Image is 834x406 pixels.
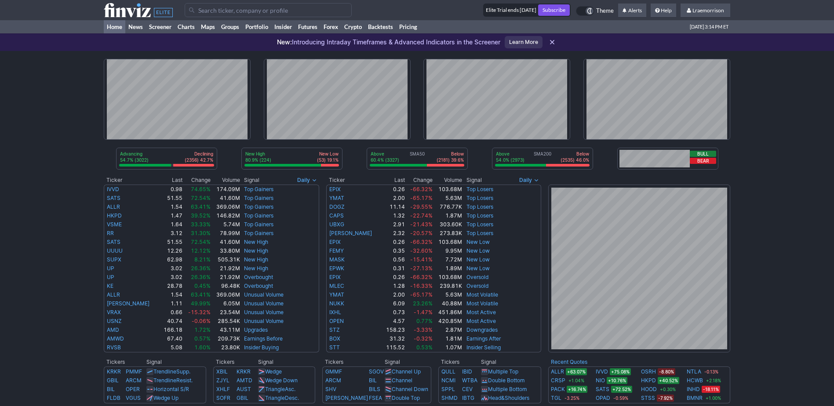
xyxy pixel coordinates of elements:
span: 8.21% [194,256,211,263]
td: 6.05M [211,299,240,308]
td: 28.78 [159,282,183,290]
td: 103.68M [433,273,463,282]
span: Signal [466,177,482,184]
td: 2.00 [382,290,405,299]
span: -65.17% [410,195,433,201]
span: 0.45% [194,283,211,289]
td: 0.35 [382,246,405,255]
p: 80.9% (224) [245,157,271,163]
span: Theme [596,6,614,16]
a: ARCM [126,377,142,384]
span: -16.33% [410,283,433,289]
a: Top Gainers [244,221,273,228]
a: Home [104,20,125,33]
a: Top Gainers [244,230,273,236]
a: ALLR [107,291,120,298]
p: (2181) 39.6% [437,157,464,163]
a: Top Gainers [244,186,273,192]
span: Desc. [285,395,299,401]
span: -20.57% [410,230,433,236]
a: Charts [175,20,198,33]
a: PMMF [126,368,142,375]
a: Top Losers [466,212,493,219]
th: Last [382,176,405,185]
a: STZ [329,326,340,333]
div: SMA50 [370,151,465,164]
td: 1.28 [382,282,405,290]
a: New High [244,265,268,272]
span: 72.54% [191,195,211,201]
a: TGL [551,394,561,402]
a: UBXG [329,221,344,228]
a: GBIL [107,377,119,384]
td: 40.88M [433,299,463,308]
a: Crypto [341,20,365,33]
td: 369.06M [211,203,240,211]
span: 12.12% [191,247,211,254]
a: Channel [392,377,412,384]
a: SUPX [107,256,121,263]
a: NUKK [329,300,344,307]
span: -66.32% [410,186,433,192]
span: -65.17% [410,291,433,298]
a: Backtests [365,20,396,33]
a: Insider Buying [244,344,279,351]
a: Top Losers [466,195,493,201]
td: 0.98 [159,185,183,194]
a: AMTD [237,377,252,384]
p: New Low [317,151,339,157]
td: 3.12 [159,229,183,238]
td: 0.26 [382,273,405,282]
a: IXHL [329,309,341,315]
a: TrendlineResist. [153,377,193,384]
a: New Low [466,247,490,254]
a: Pricing [396,20,420,33]
td: 103.68M [433,238,463,246]
a: VSME [107,221,122,228]
td: 5.74M [211,220,240,229]
a: New High [244,239,268,245]
a: Channel Down [392,386,428,392]
a: Top Losers [466,203,493,210]
a: Top Gainers [244,195,273,201]
p: Advancing [120,151,149,157]
a: QULL [441,368,455,375]
p: 54.7% (3022) [120,157,149,163]
td: 0.31 [382,264,405,273]
td: 23.54M [211,308,240,317]
td: 62.98 [159,255,183,264]
td: 21.92M [211,273,240,282]
a: GMMF [325,368,342,375]
td: 3.02 [159,273,183,282]
a: [PERSON_NAME] [329,230,372,236]
a: FEMY [329,247,344,254]
td: 776.77K [433,203,463,211]
td: 420.85M [433,317,463,326]
p: (2535) 46.0% [561,157,589,163]
a: SHV [325,386,336,392]
a: UP [107,274,114,280]
a: New Low [466,239,490,245]
a: Learn More [505,36,543,48]
p: Below [437,151,464,157]
a: XBIL [216,368,228,375]
a: [PERSON_NAME] [107,300,149,307]
a: Recent Quotes [551,359,587,365]
p: (2356) 42.7% [185,157,213,163]
a: SATS [107,195,120,201]
p: 54.0% (2973) [496,157,524,163]
button: Signals interval [517,176,541,185]
a: Most Volatile [466,300,498,307]
th: Last [159,176,183,185]
td: 9.95M [433,246,463,255]
a: Unusual Volume [244,300,284,307]
a: Earnings Before [244,335,283,342]
a: VGUS [126,395,141,401]
a: SATS [596,385,609,394]
span: Trendline [153,377,176,384]
input: Search [185,3,352,17]
a: OPAD [596,394,610,402]
a: Lraemorrison [681,4,730,18]
a: WTBA [462,377,477,384]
